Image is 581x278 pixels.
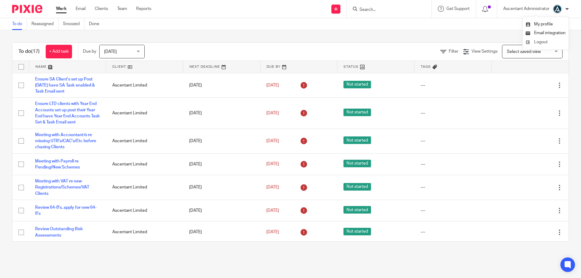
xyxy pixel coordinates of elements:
[12,18,27,30] a: To do
[183,200,260,221] td: [DATE]
[183,175,260,200] td: [DATE]
[526,31,566,35] a: Email integration
[421,110,486,116] div: ---
[183,129,260,153] td: [DATE]
[534,40,548,44] span: Logout
[35,205,97,216] a: Review 64-8's, apply for new 64-8's
[266,208,279,213] span: [DATE]
[471,49,497,54] span: View Settings
[46,45,72,58] a: + Add task
[266,162,279,166] span: [DATE]
[343,109,371,116] span: Not started
[266,230,279,234] span: [DATE]
[534,22,553,26] span: My profile
[117,6,127,12] a: Team
[106,153,183,175] td: Ascentant Limited
[266,185,279,189] span: [DATE]
[421,138,486,144] div: ---
[503,6,550,12] p: Ascentant Administrator
[359,7,413,13] input: Search
[35,77,95,94] a: Ensure SA Client's set up Post [DATE] have SA Task enabled & Task Email sent
[35,102,100,124] a: Ensure LTD clients with Year End Accounts set up post their Year End have Year End Accounts Task ...
[106,200,183,221] td: Ascentant Limited
[266,83,279,87] span: [DATE]
[106,73,183,98] td: Ascentant Limited
[18,48,40,55] h1: To do
[266,139,279,143] span: [DATE]
[534,31,566,35] span: Email integration
[35,179,89,196] a: Meeting with VAT re new Registrations/Schemes/VAT Clients
[343,228,371,235] span: Not started
[446,7,470,11] span: Get Support
[507,50,541,54] span: Select saved view
[106,175,183,200] td: Ascentant Limited
[95,6,108,12] a: Clients
[56,6,67,12] a: Work
[421,65,431,68] span: Tags
[343,206,371,214] span: Not started
[104,50,117,54] span: [DATE]
[89,18,104,30] a: Done
[76,6,86,12] a: Email
[421,161,486,167] div: ---
[12,5,42,13] img: Pixie
[35,159,80,169] a: Meeting with Payroll re Pending/New Schemes
[183,98,260,129] td: [DATE]
[106,129,183,153] td: Ascentant Limited
[63,18,84,30] a: Snoozed
[183,221,260,243] td: [DATE]
[343,160,371,167] span: Not started
[106,221,183,243] td: Ascentant Limited
[136,6,151,12] a: Reports
[553,4,562,14] img: Ascentant%20Round%20Only.png
[266,111,279,115] span: [DATE]
[31,18,58,30] a: Reassigned
[83,48,96,54] p: Due by
[526,38,566,47] a: Logout
[421,184,486,190] div: ---
[343,81,371,88] span: Not started
[35,227,83,237] a: Review Outstanding Risk Assessments
[421,82,486,88] div: ---
[106,98,183,129] td: Ascentant Limited
[183,73,260,98] td: [DATE]
[449,49,458,54] span: Filter
[343,136,371,144] span: Not started
[343,183,371,191] span: Not started
[183,153,260,175] td: [DATE]
[35,133,96,149] a: Meeting with Accountant/s re missing UTR's/CAC's/Etc before chasing Clients
[421,208,486,214] div: ---
[421,229,486,235] div: ---
[31,49,40,54] span: (17)
[526,22,553,26] a: My profile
